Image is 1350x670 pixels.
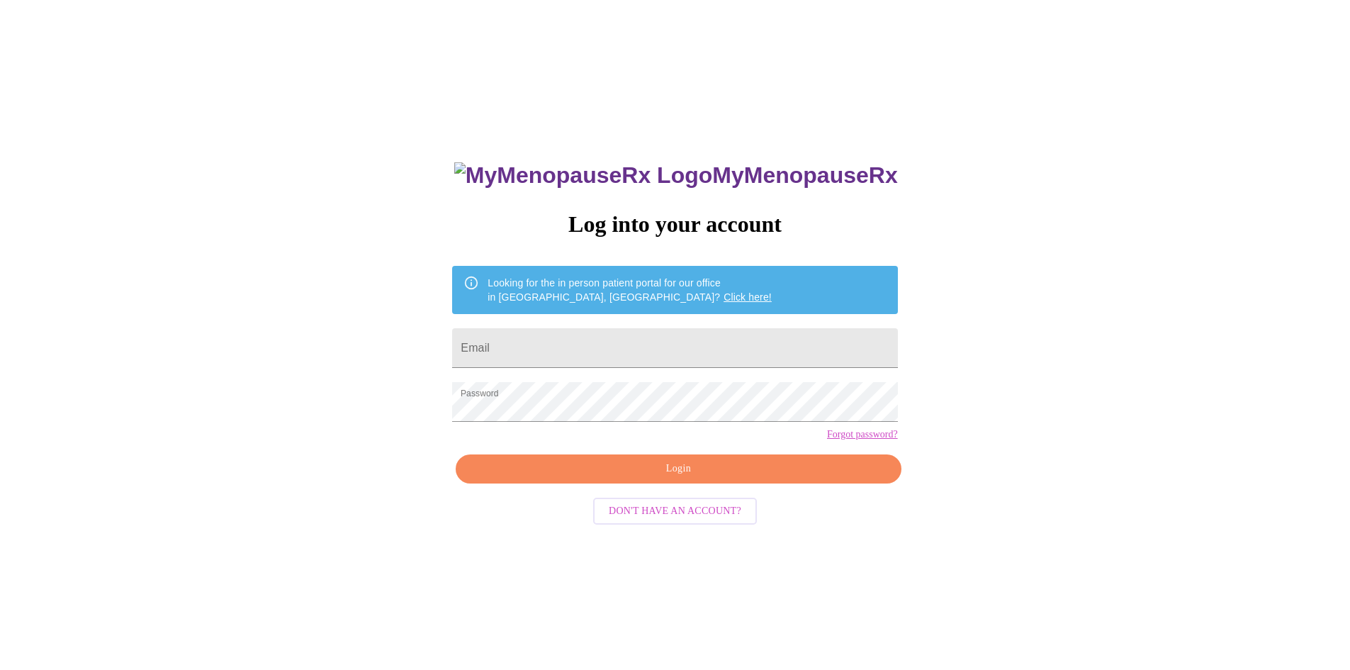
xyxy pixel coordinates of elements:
[488,270,772,310] div: Looking for the in person patient portal for our office in [GEOGRAPHIC_DATA], [GEOGRAPHIC_DATA]?
[609,503,741,520] span: Don't have an account?
[454,162,898,189] h3: MyMenopauseRx
[452,211,897,238] h3: Log into your account
[724,291,772,303] a: Click here!
[593,498,757,525] button: Don't have an account?
[590,503,760,515] a: Don't have an account?
[827,429,898,440] a: Forgot password?
[472,460,884,478] span: Login
[456,454,901,484] button: Login
[454,162,712,189] img: MyMenopauseRx Logo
